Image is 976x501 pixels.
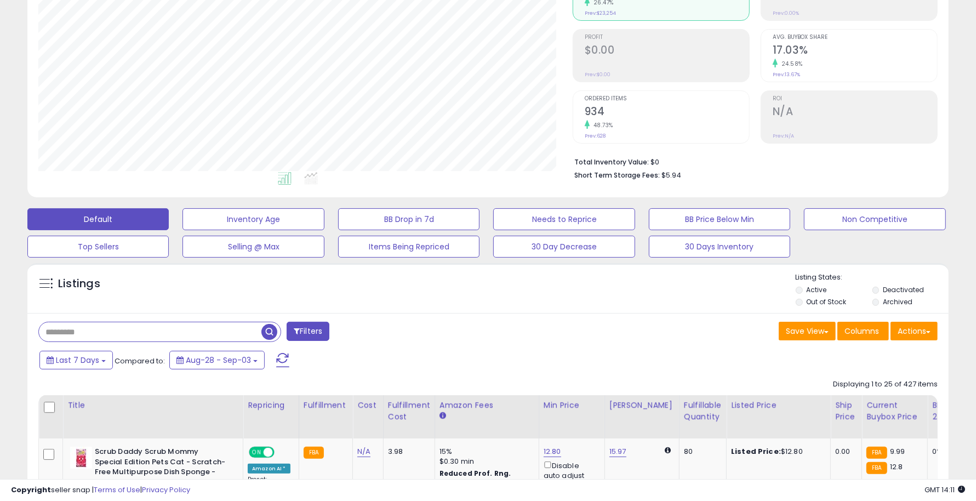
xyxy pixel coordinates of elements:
b: Listed Price: [731,446,781,457]
div: Title [67,400,238,411]
img: 41y3YSMDGcL._SL40_.jpg [70,447,92,469]
small: Prev: $0.00 [585,71,610,78]
button: Top Sellers [27,236,169,258]
small: Prev: 628 [585,133,606,139]
label: Active [806,285,826,294]
span: Profit [585,35,749,41]
button: Columns [837,322,889,340]
small: Prev: 0.00% [773,10,799,16]
label: Archived [883,297,912,306]
div: Cost [357,400,379,411]
div: seller snap | | [11,485,190,496]
span: 12.8 [890,462,903,472]
button: Needs to Reprice [493,208,635,230]
small: FBA [304,447,324,459]
strong: Copyright [11,485,51,495]
span: Avg. Buybox Share [773,35,937,41]
div: Displaying 1 to 25 of 427 items [833,379,938,390]
div: Disable auto adjust min [544,459,596,491]
button: Inventory Age [182,208,324,230]
div: Fulfillment Cost [388,400,430,423]
a: 12.80 [544,446,561,457]
span: ROI [773,96,937,102]
button: Actions [891,322,938,340]
span: Last 7 Days [56,355,99,366]
small: Prev: $23,254 [585,10,616,16]
div: Fulfillable Quantity [684,400,722,423]
span: Aug-28 - Sep-03 [186,355,251,366]
div: 80 [684,447,718,457]
button: BB Price Below Min [649,208,790,230]
button: 30 Days Inventory [649,236,790,258]
h5: Listings [58,276,100,292]
button: Default [27,208,169,230]
div: 0.00 [835,447,853,457]
button: BB Drop in 7d [338,208,480,230]
a: N/A [357,446,370,457]
p: Listing States: [796,272,949,283]
small: Prev: 13.67% [773,71,800,78]
div: Amazon AI * [248,464,290,474]
small: 48.73% [590,121,613,129]
span: 2025-09-11 14:11 GMT [924,485,965,495]
small: FBA [866,447,887,459]
div: 0% [932,447,968,457]
div: Amazon Fees [440,400,534,411]
small: Amazon Fees. [440,411,446,421]
label: Out of Stock [806,297,846,306]
button: Last 7 Days [39,351,113,369]
span: Columns [844,326,879,337]
b: Total Inventory Value: [574,157,649,167]
div: 15% [440,447,530,457]
button: Items Being Repriced [338,236,480,258]
button: 30 Day Decrease [493,236,635,258]
a: Privacy Policy [142,485,190,495]
b: Short Term Storage Fees: [574,170,660,180]
span: Compared to: [115,356,165,366]
button: Selling @ Max [182,236,324,258]
label: Deactivated [883,285,924,294]
div: $0.30 min [440,457,530,466]
div: Current Buybox Price [866,400,923,423]
li: $0 [574,155,929,168]
h2: 17.03% [773,44,937,59]
span: Ordered Items [585,96,749,102]
h2: $0.00 [585,44,749,59]
a: 15.97 [609,446,626,457]
span: ON [250,448,264,457]
button: Non Competitive [804,208,945,230]
small: FBA [866,462,887,474]
div: Min Price [544,400,600,411]
div: $12.80 [731,447,822,457]
div: Repricing [248,400,294,411]
span: 9.99 [890,446,905,457]
button: Save View [779,322,836,340]
div: Fulfillment [304,400,348,411]
small: Prev: N/A [773,133,794,139]
h2: N/A [773,105,937,120]
small: 24.58% [778,60,803,68]
span: OFF [273,448,290,457]
button: Aug-28 - Sep-03 [169,351,265,369]
div: BB Share 24h. [932,400,972,423]
b: Reduced Prof. Rng. [440,469,511,478]
div: [PERSON_NAME] [609,400,675,411]
div: Listed Price [731,400,826,411]
span: $5.94 [661,170,681,180]
a: Terms of Use [94,485,140,495]
h2: 934 [585,105,749,120]
div: Ship Price [835,400,857,423]
div: 3.98 [388,447,426,457]
button: Filters [287,322,329,341]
